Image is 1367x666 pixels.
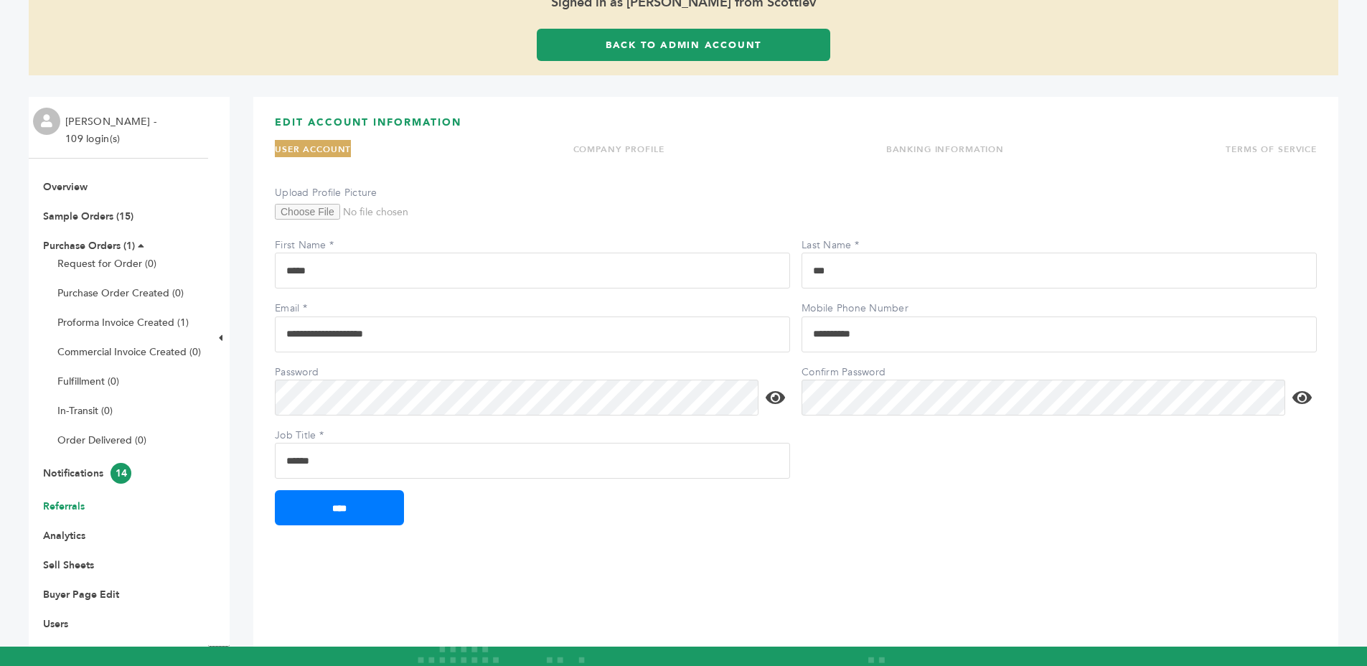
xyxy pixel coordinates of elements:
label: Password [275,365,375,380]
label: Email [275,301,375,316]
label: Mobile Phone Number [802,301,908,316]
a: BANKING INFORMATION [886,144,1004,155]
a: Referrals [43,499,85,513]
li: [PERSON_NAME] - 109 login(s) [65,113,160,148]
a: Commercial Invoice Created (0) [57,345,201,359]
a: TERMS OF SERVICE [1226,144,1317,155]
a: Back to Admin Account [537,29,830,61]
a: Sample Orders (15) [43,210,133,223]
a: Purchase Orders (1) [43,239,135,253]
a: Analytics [43,529,85,543]
label: Upload Profile Picture [275,186,377,200]
a: Notifications14 [43,466,131,480]
a: Order Delivered (0) [57,433,146,447]
a: Buyer Page Edit [43,588,119,601]
label: Confirm Password [802,365,902,380]
a: Fulfillment (0) [57,375,119,388]
a: In-Transit (0) [57,404,113,418]
a: Proforma Invoice Created (1) [57,316,189,329]
label: First Name [275,238,375,253]
label: Last Name [802,238,902,253]
span: 14 [111,463,131,484]
a: Users [43,617,68,631]
a: COMPANY PROFILE [573,144,664,155]
label: Job Title [275,428,375,443]
a: Purchase Order Created (0) [57,286,184,300]
a: Overview [43,180,88,194]
a: Request for Order (0) [57,257,156,271]
img: profile.png [33,108,60,135]
h3: EDIT ACCOUNT INFORMATION [275,116,1317,141]
a: USER ACCOUNT [275,144,351,155]
a: Sell Sheets [43,558,94,572]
